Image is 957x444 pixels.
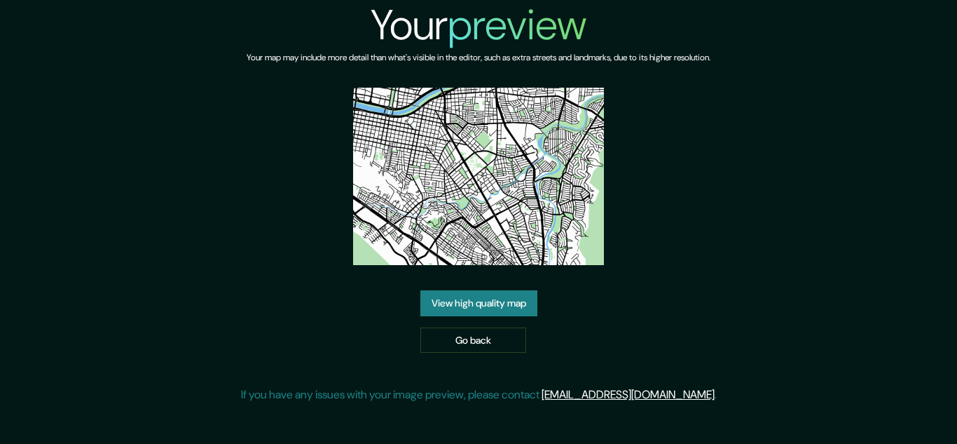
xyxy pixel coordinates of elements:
[420,290,537,316] a: View high quality map
[420,328,526,354] a: Go back
[353,88,604,265] img: created-map-preview
[247,51,710,65] h6: Your map may include more detail than what's visible in the editor, such as extra streets and lan...
[241,386,717,403] p: If you have any issues with your image preview, please contact .
[542,387,715,402] a: [EMAIL_ADDRESS][DOMAIN_NAME]
[832,389,942,429] iframe: Help widget launcher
